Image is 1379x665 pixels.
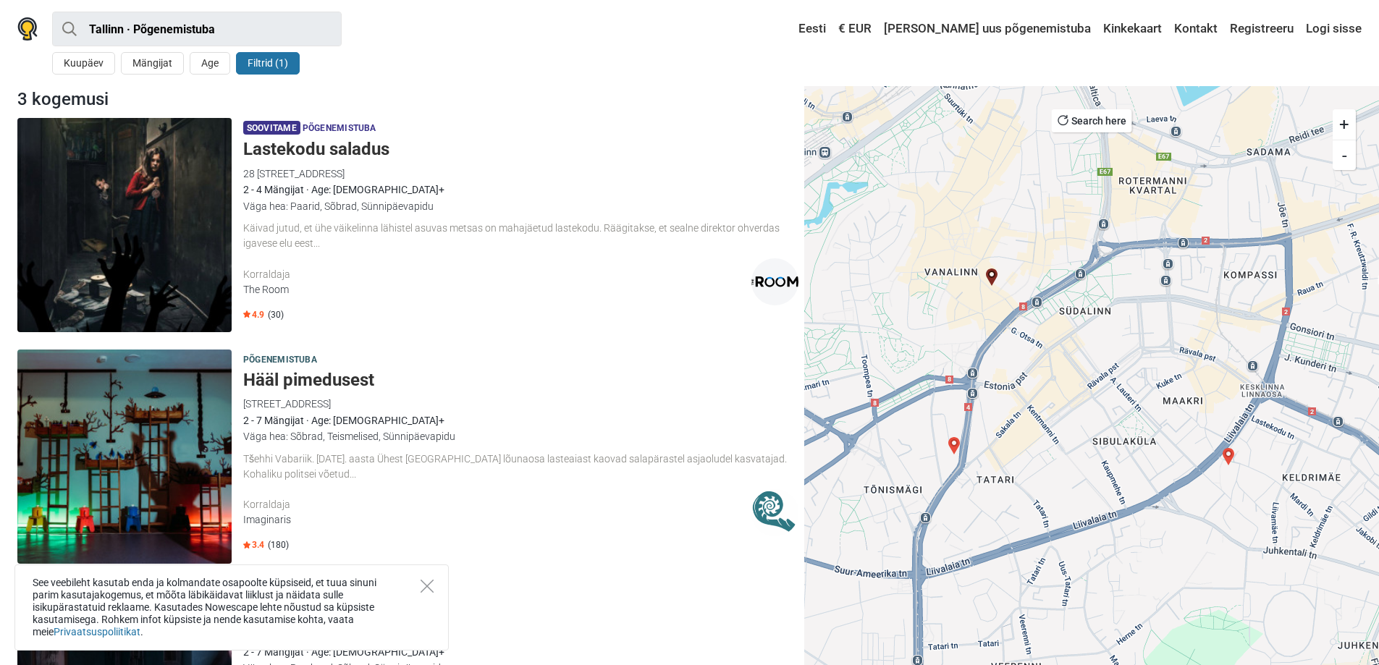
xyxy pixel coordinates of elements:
a: Kinkekaart [1100,16,1165,42]
div: [STREET_ADDRESS] [243,627,798,643]
h5: Lastekodu saladus [243,139,798,160]
button: Close [421,580,434,593]
button: - [1333,140,1356,170]
span: (180) [268,539,289,551]
span: Soovitame [243,121,300,135]
span: 3.4 [243,539,264,551]
div: 3 kogemusi [12,86,804,112]
img: Hääl pimedusest [17,350,232,564]
button: Mängijat [121,52,184,75]
div: Korraldaja [243,267,751,282]
a: Privaatsuspoliitikat [54,626,140,638]
img: Star [243,541,250,548]
button: Search here [1052,109,1132,132]
img: Lastekodu saladus [17,118,232,332]
div: 2 - 7 Mängijat · Age: [DEMOGRAPHIC_DATA]+ [243,412,798,428]
input: proovi “Tallinn” [52,12,342,46]
button: Age [190,52,230,75]
div: Väga hea: Paarid, Sõbrad, Sünnipäevapidu [243,198,798,214]
a: Kontakt [1171,16,1221,42]
h5: The Conjuring [243,601,798,622]
button: Filtrid (1) [236,52,300,75]
img: Eesti [788,24,798,34]
a: Logi sisse [1302,16,1362,42]
button: + [1333,109,1356,140]
a: € EUR [835,16,875,42]
div: Väga hea: Sõbrad, Teismelised, Sünnipäevapidu [243,428,798,444]
img: Imaginaris [751,489,798,536]
div: Hääl pimedusest [1220,448,1237,465]
div: Tšehhi Vabariik. [DATE]. aasta Ühest [GEOGRAPHIC_DATA] lõunaosa lasteaiast kaovad salapärastel as... [243,452,798,482]
div: [STREET_ADDRESS] [243,396,798,412]
div: 2 - 4 Mängijat · Age: [DEMOGRAPHIC_DATA]+ [243,182,798,198]
div: Imaginaris [243,512,751,528]
div: Lastekodu saladus [945,437,963,454]
div: Korraldaja [243,497,751,512]
a: Eesti [785,16,830,42]
a: Registreeru [1226,16,1297,42]
img: The Room [751,258,798,305]
div: The Room [243,282,751,297]
button: Kuupäev [52,52,115,75]
div: See veebileht kasutab enda ja kolmandate osapoolte küpsiseid, et tuua sinuni parim kasutajakogemu... [14,564,449,651]
span: Põgenemistuba [303,121,376,137]
div: 28 [STREET_ADDRESS] [243,166,798,182]
div: Käivad jutud, et ühe väikelinna lähistel asuvas metsas on mahajäetud lastekodu. Räägitakse, et se... [243,221,798,251]
span: 4.9 [243,309,264,321]
h5: Hääl pimedusest [243,370,798,391]
div: 2 - 7 Mängijat · Age: [DEMOGRAPHIC_DATA]+ [243,644,798,660]
span: Põgenemistuba [243,352,317,368]
a: [PERSON_NAME] uus põgenemistuba [880,16,1095,42]
img: Star [243,310,250,318]
div: The Conjuring [983,268,1000,286]
span: (30) [268,309,284,321]
img: Nowescape logo [17,17,38,41]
